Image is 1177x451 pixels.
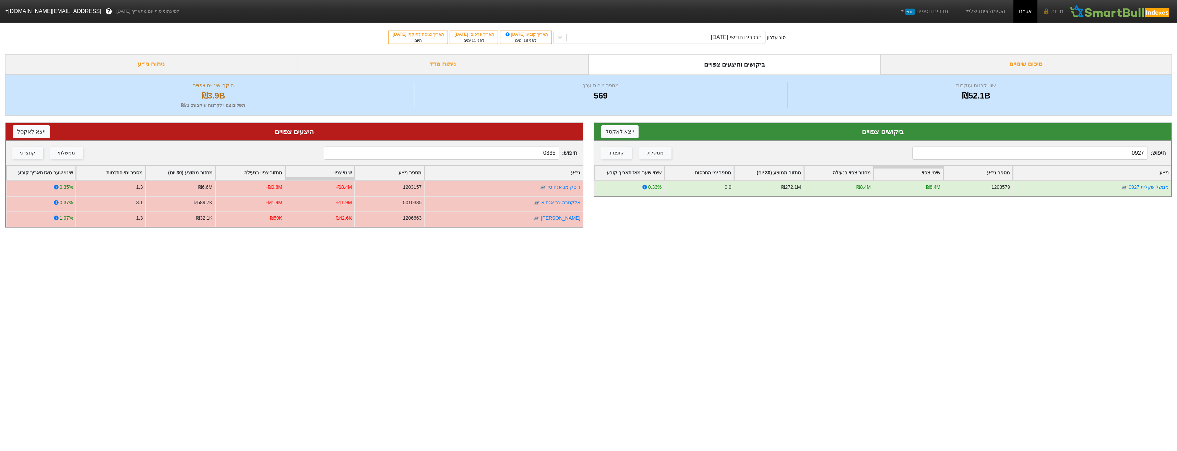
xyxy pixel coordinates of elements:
[541,215,580,221] a: [PERSON_NAME]
[962,4,1008,18] a: הסימולציות שלי
[601,147,632,159] button: קונצרני
[297,54,589,74] div: ניתוח מדד
[533,215,540,222] img: tase link
[20,149,35,157] div: קונצרני
[416,90,786,102] div: 569
[416,82,786,90] div: מספר ניירות ערך
[874,166,943,180] div: Toggle SortBy
[136,184,143,191] div: 1.3
[943,166,1012,180] div: Toggle SortBy
[107,7,111,16] span: ?
[601,127,1164,137] div: ביקושים צפויים
[588,54,880,74] div: ביקושים והיצעים צפויים
[285,166,354,180] div: Toggle SortBy
[268,215,282,222] div: -₪59K
[926,184,940,191] div: ₪8.4M
[595,166,664,180] div: Toggle SortBy
[781,184,801,191] div: ₪272.1M
[896,4,951,18] a: מדדים נוספיםחדש
[608,149,624,157] div: קונצרני
[266,199,282,206] div: -₪1.9M
[392,31,444,37] div: תאריך כניסה לתוקף :
[196,215,212,222] div: ₪32.1K
[905,9,915,15] span: חדש
[136,199,143,206] div: 3.1
[1121,184,1128,191] img: tase link
[541,200,580,205] a: אלקטרה צר אגח א
[533,199,540,206] img: tase link
[5,54,297,74] div: ניתוח ני״ע
[76,166,145,180] div: Toggle SortBy
[58,149,75,157] div: ממשלתי
[334,215,352,222] div: -₪42.6K
[646,149,664,157] div: ממשלתי
[425,166,583,180] div: Toggle SortBy
[648,184,662,191] div: 0.33%
[504,37,548,44] div: לפני ימים
[912,147,1148,160] input: 96 רשומות...
[991,184,1010,191] div: 1203579
[789,90,1163,102] div: ₪52.1B
[146,166,215,180] div: Toggle SortBy
[639,147,671,159] button: ממשלתי
[14,82,412,90] div: היקף שינויים צפויים
[403,199,421,206] div: 5010335
[711,33,762,42] div: הרכבים חודשי [DATE]
[539,184,546,191] img: tase link
[767,34,786,41] div: סוג עדכון
[856,184,871,191] div: ₪8.4M
[454,31,494,37] div: תאריך פרסום :
[734,166,803,180] div: Toggle SortBy
[355,166,424,180] div: Toggle SortBy
[454,37,494,44] div: לפני ימים
[60,199,73,206] div: 0.37%
[324,147,559,160] input: 473 רשומות...
[804,166,873,180] div: Toggle SortBy
[14,90,412,102] div: ₪3.9B
[324,147,577,160] span: חיפוש :
[336,184,352,191] div: -₪8.4M
[454,32,469,37] span: [DATE]
[504,31,548,37] div: תאריך קובע :
[50,147,83,159] button: ממשלתי
[216,166,285,180] div: Toggle SortBy
[547,184,580,190] a: דיסק מנ אגח טז
[665,166,734,180] div: Toggle SortBy
[912,147,1166,160] span: חיפוש :
[403,184,421,191] div: 1203157
[7,166,75,180] div: Toggle SortBy
[198,184,213,191] div: ₪6.6M
[1013,166,1171,180] div: Toggle SortBy
[1129,184,1169,190] a: ממשל שקלית 0927
[60,184,73,191] div: 0.35%
[472,38,476,43] span: 11
[336,199,352,206] div: -₪1.9M
[414,38,422,43] span: היום
[789,82,1163,90] div: שווי קרנות עוקבות
[60,215,73,222] div: 1.07%
[194,199,213,206] div: ₪589.7K
[13,127,576,137] div: היצעים צפויים
[403,215,421,222] div: 1206663
[880,54,1172,74] div: סיכום שינויים
[504,32,526,37] span: [DATE]
[12,147,43,159] button: קונצרני
[14,102,412,109] div: תשלום צפוי לקרנות עוקבות : ₪71
[13,125,50,138] button: ייצא לאקסל
[393,32,407,37] span: [DATE]
[266,184,282,191] div: -₪9.8M
[136,215,143,222] div: 1.3
[601,125,639,138] button: ייצא לאקסל
[1069,4,1172,18] img: SmartBull
[725,184,731,191] div: 0.0
[523,38,528,43] span: 18
[116,8,179,15] span: לפי נתוני סוף יום מתאריך [DATE]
